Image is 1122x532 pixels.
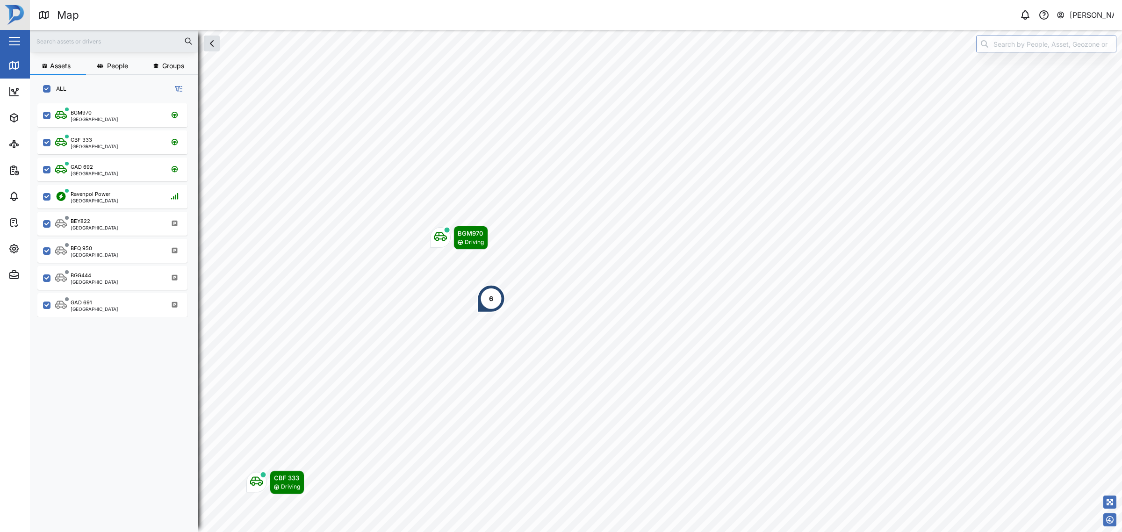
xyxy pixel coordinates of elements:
[71,299,92,307] div: GAD 691
[976,36,1116,52] input: Search by People, Asset, Geozone or Place
[107,63,128,69] span: People
[5,5,25,25] img: Main Logo
[71,198,118,203] div: [GEOGRAPHIC_DATA]
[71,225,118,230] div: [GEOGRAPHIC_DATA]
[50,63,71,69] span: Assets
[465,238,484,247] div: Driving
[71,144,118,149] div: [GEOGRAPHIC_DATA]
[24,165,56,175] div: Reports
[477,285,505,313] div: Map marker
[71,217,90,225] div: BEY822
[24,86,66,97] div: Dashboard
[57,7,79,23] div: Map
[71,252,118,257] div: [GEOGRAPHIC_DATA]
[1056,8,1115,22] button: [PERSON_NAME]
[24,139,47,149] div: Sites
[162,63,184,69] span: Groups
[71,272,91,280] div: BGG444
[24,113,53,123] div: Assets
[280,483,300,492] div: Driving
[71,244,92,252] div: BFQ 950
[71,280,118,284] div: [GEOGRAPHIC_DATA]
[24,270,52,280] div: Admin
[71,307,118,311] div: [GEOGRAPHIC_DATA]
[50,85,66,93] label: ALL
[71,136,92,144] div: CBF 333
[274,473,300,482] div: CBF 333
[489,294,493,304] div: 6
[71,171,118,176] div: [GEOGRAPHIC_DATA]
[246,470,304,494] div: Map marker
[24,191,53,201] div: Alarms
[430,226,488,250] div: Map marker
[24,244,58,254] div: Settings
[71,163,93,171] div: GAD 692
[458,229,484,238] div: BGM970
[71,117,118,122] div: [GEOGRAPHIC_DATA]
[24,60,45,71] div: Map
[1070,9,1115,21] div: [PERSON_NAME]
[37,100,198,525] div: grid
[36,34,193,48] input: Search assets or drivers
[71,190,110,198] div: Ravenpol Power
[71,109,92,117] div: BGM970
[24,217,50,228] div: Tasks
